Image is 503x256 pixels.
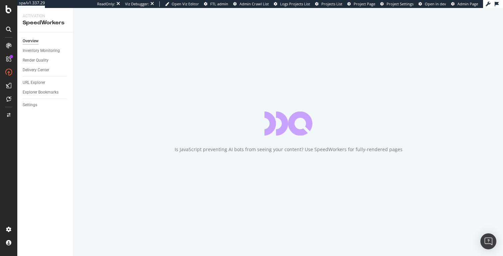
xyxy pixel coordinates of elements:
[97,1,115,7] div: ReadOnly:
[175,146,403,153] div: Is JavaScript preventing AI bots from seeing your content? Use SpeedWorkers for fully-rendered pages
[23,102,69,109] a: Settings
[23,47,69,54] a: Inventory Monitoring
[233,1,269,7] a: Admin Crawl List
[23,38,39,45] div: Overview
[23,19,68,27] div: SpeedWorkers
[354,1,375,6] span: Project Page
[23,57,49,64] div: Render Quality
[23,67,49,74] div: Delivery Center
[240,1,269,6] span: Admin Crawl List
[23,67,69,74] a: Delivery Center
[451,1,478,7] a: Admin Page
[274,1,310,7] a: Logs Projects List
[321,1,342,6] span: Projects List
[23,79,69,86] a: URL Explorer
[480,233,496,249] div: Open Intercom Messenger
[23,79,45,86] div: URL Explorer
[347,1,375,7] a: Project Page
[23,102,37,109] div: Settings
[387,1,414,6] span: Project Settings
[23,47,60,54] div: Inventory Monitoring
[419,1,446,7] a: Open in dev
[380,1,414,7] a: Project Settings
[315,1,342,7] a: Projects List
[165,1,199,7] a: Open Viz Editor
[23,13,68,19] div: Activation
[280,1,310,6] span: Logs Projects List
[125,1,149,7] div: Viz Debugger:
[425,1,446,6] span: Open in dev
[172,1,199,6] span: Open Viz Editor
[23,89,59,96] div: Explorer Bookmarks
[23,38,69,45] a: Overview
[23,89,69,96] a: Explorer Bookmarks
[204,1,228,7] a: FTL admin
[264,112,312,135] div: animation
[23,57,69,64] a: Render Quality
[457,1,478,6] span: Admin Page
[210,1,228,6] span: FTL admin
